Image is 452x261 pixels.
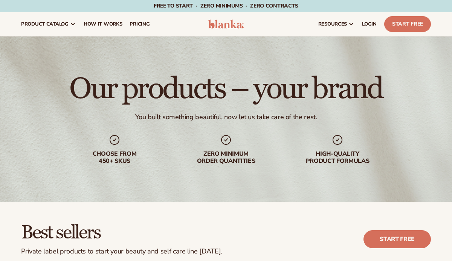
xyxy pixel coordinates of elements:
span: How It Works [84,21,122,27]
a: Start free [363,230,431,248]
a: pricing [126,12,153,36]
span: Free to start · ZERO minimums · ZERO contracts [154,2,298,9]
div: You built something beautiful, now let us take care of the rest. [135,113,317,121]
div: Zero minimum order quantities [178,150,274,165]
a: How It Works [80,12,126,36]
span: resources [318,21,347,27]
a: Start Free [384,16,431,32]
div: High-quality product formulas [289,150,386,165]
div: Choose from 450+ Skus [66,150,163,165]
h1: Our products – your brand [69,74,382,104]
h2: Best sellers [21,223,222,243]
a: resources [315,12,358,36]
span: pricing [130,21,150,27]
div: Private label products to start your beauty and self care line [DATE]. [21,247,222,256]
a: product catalog [17,12,80,36]
img: logo [208,20,244,29]
a: LOGIN [358,12,380,36]
span: product catalog [21,21,69,27]
span: LOGIN [362,21,377,27]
